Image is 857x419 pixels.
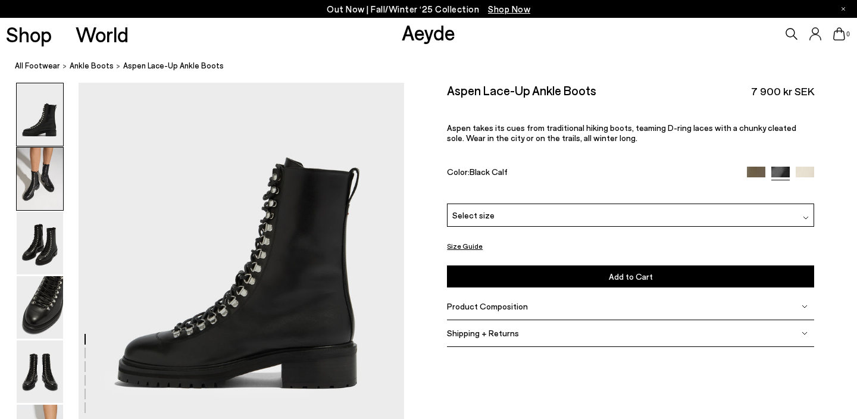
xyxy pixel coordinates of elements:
img: svg%3E [803,215,809,221]
button: Add to Cart [447,265,814,287]
img: Aspen Lace-Up Ankle Boots - Image 1 [17,83,63,146]
span: 0 [845,31,851,37]
a: Aeyde [402,20,455,45]
p: Aspen takes its cues from traditional hiking boots, teaming D-ring laces with a chunky cleated so... [447,123,814,143]
span: Add to Cart [609,271,653,282]
span: Product Composition [447,301,528,311]
p: Out Now | Fall/Winter ‘25 Collection [327,2,530,17]
img: Aspen Lace-Up Ankle Boots - Image 3 [17,212,63,274]
span: Black Calf [470,166,508,176]
img: Aspen Lace-Up Ankle Boots - Image 4 [17,276,63,339]
a: 0 [833,27,845,40]
span: Select size [452,209,495,221]
a: ankle boots [70,60,114,72]
img: svg%3E [802,304,808,309]
span: 7 900 kr SEK [751,84,814,99]
span: Aspen Lace-Up Ankle Boots [123,60,224,72]
button: Size Guide [447,239,483,254]
h2: Aspen Lace-Up Ankle Boots [447,83,596,98]
span: Navigate to /collections/new-in [488,4,530,14]
span: ankle boots [70,61,114,70]
a: Shop [6,24,52,45]
img: svg%3E [802,330,808,336]
img: Aspen Lace-Up Ankle Boots - Image 5 [17,340,63,403]
img: Aspen Lace-Up Ankle Boots - Image 2 [17,148,63,210]
a: All Footwear [15,60,60,72]
a: World [76,24,129,45]
div: Color: [447,166,735,180]
span: Shipping + Returns [447,328,519,338]
nav: breadcrumb [15,50,857,83]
